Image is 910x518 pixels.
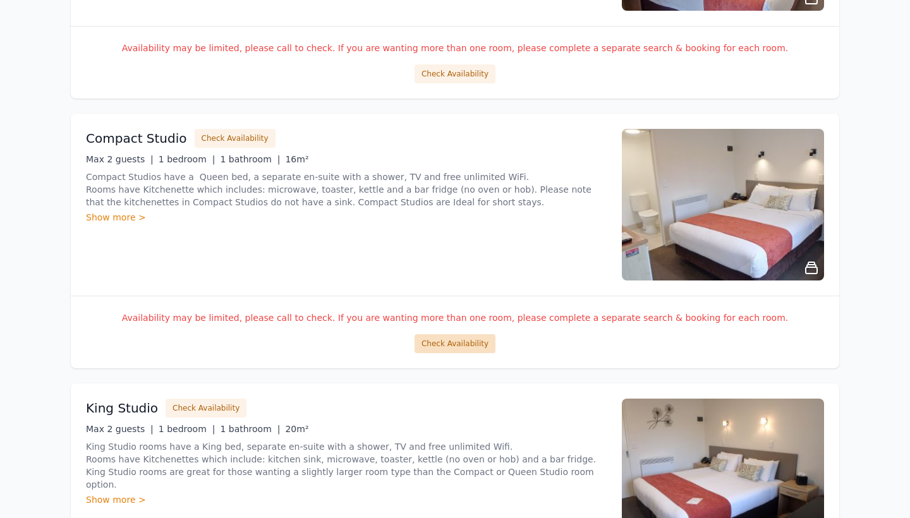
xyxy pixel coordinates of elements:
[285,424,308,434] span: 20m²
[86,211,607,224] div: Show more >
[86,399,158,417] h3: King Studio
[159,154,215,164] span: 1 bedroom |
[86,424,154,434] span: Max 2 guests |
[86,493,607,506] div: Show more >
[415,334,495,353] button: Check Availability
[86,440,607,491] p: King Studio rooms have a King bed, separate en-suite with a shower, TV and free unlimited Wifi. R...
[220,154,280,164] span: 1 bathroom |
[86,171,607,208] p: Compact Studios have a Queen bed, a separate en-suite with a shower, TV and free unlimited WiFi. ...
[285,154,308,164] span: 16m²
[159,424,215,434] span: 1 bedroom |
[166,399,246,418] button: Check Availability
[86,42,824,54] p: Availability may be limited, please call to check. If you are wanting more than one room, please ...
[195,129,276,148] button: Check Availability
[220,424,280,434] span: 1 bathroom |
[415,64,495,83] button: Check Availability
[86,129,187,147] h3: Compact Studio
[86,154,154,164] span: Max 2 guests |
[86,311,824,324] p: Availability may be limited, please call to check. If you are wanting more than one room, please ...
